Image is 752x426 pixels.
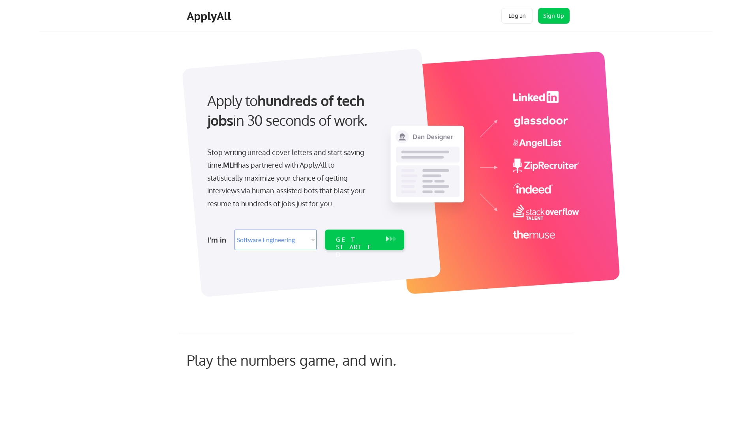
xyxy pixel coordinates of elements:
strong: MLH [223,161,238,169]
button: Log In [501,8,533,24]
div: Play the numbers game, and win. [187,351,431,368]
div: ApplyAll [187,9,233,23]
button: Sign Up [538,8,570,24]
div: Apply to in 30 seconds of work. [207,91,401,131]
div: Stop writing unread cover letters and start saving time. has partnered with ApplyAll to statistic... [207,146,369,210]
div: GET STARTED [336,236,378,259]
strong: hundreds of tech jobs [207,92,368,129]
div: I'm in [208,234,230,246]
